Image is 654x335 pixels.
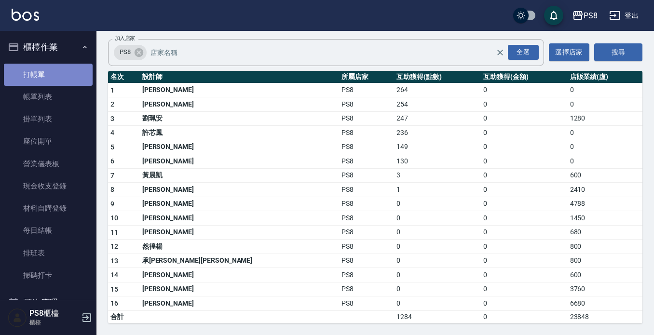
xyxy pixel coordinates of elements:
[115,35,135,42] label: 加入店家
[394,310,481,323] td: 1284
[4,153,93,175] a: 營業儀表板
[339,225,394,240] td: PS8
[394,254,481,268] td: 0
[394,225,481,240] td: 0
[605,7,642,25] button: 登出
[140,268,340,282] td: [PERSON_NAME]
[568,282,642,296] td: 3760
[568,83,642,97] td: 0
[481,71,568,83] th: 互助獲得(金額)
[110,86,114,94] span: 1
[568,211,642,226] td: 1450
[394,140,481,154] td: 149
[110,242,119,250] span: 12
[140,126,340,140] td: 許芯鳳
[568,111,642,126] td: 1280
[140,83,340,97] td: [PERSON_NAME]
[140,183,340,197] td: [PERSON_NAME]
[4,108,93,130] a: 掛單列表
[594,43,642,61] button: 搜尋
[394,71,481,83] th: 互助獲得(點數)
[110,228,119,236] span: 11
[110,271,119,279] span: 14
[394,197,481,211] td: 0
[140,71,340,83] th: 設計師
[568,126,642,140] td: 0
[394,183,481,197] td: 1
[110,257,119,265] span: 13
[584,10,598,22] div: PS8
[568,168,642,183] td: 600
[568,240,642,254] td: 800
[544,6,563,25] button: save
[394,268,481,282] td: 0
[140,225,340,240] td: [PERSON_NAME]
[140,111,340,126] td: 劉珮安
[339,268,394,282] td: PS8
[4,175,93,197] a: 現金收支登錄
[481,254,568,268] td: 0
[108,71,140,83] th: 名次
[108,310,140,323] td: 合計
[339,126,394,140] td: PS8
[339,211,394,226] td: PS8
[114,47,136,57] span: PS8
[394,126,481,140] td: 236
[110,214,119,222] span: 10
[394,154,481,169] td: 130
[140,240,340,254] td: 然徨楊
[4,130,93,152] a: 座位開單
[481,97,568,112] td: 0
[568,6,601,26] button: PS8
[568,310,642,323] td: 23848
[110,200,114,208] span: 9
[4,290,93,315] button: 預約管理
[394,168,481,183] td: 3
[481,126,568,140] td: 0
[339,282,394,296] td: PS8
[481,211,568,226] td: 0
[394,111,481,126] td: 247
[110,299,119,307] span: 16
[394,211,481,226] td: 0
[148,44,513,61] input: 店家名稱
[481,282,568,296] td: 0
[110,143,114,151] span: 5
[394,97,481,112] td: 254
[568,296,642,311] td: 6680
[110,285,119,293] span: 15
[493,46,507,59] button: Clear
[394,296,481,311] td: 0
[481,140,568,154] td: 0
[339,197,394,211] td: PS8
[481,154,568,169] td: 0
[4,264,93,286] a: 掃碼打卡
[110,186,114,193] span: 8
[339,111,394,126] td: PS8
[339,154,394,169] td: PS8
[568,97,642,112] td: 0
[481,111,568,126] td: 0
[481,83,568,97] td: 0
[12,9,39,21] img: Logo
[8,308,27,327] img: Person
[110,115,114,122] span: 3
[568,71,642,83] th: 店販業績(虛)
[140,254,340,268] td: 承[PERSON_NAME][PERSON_NAME]
[4,64,93,86] a: 打帳單
[140,168,340,183] td: 黃晨凱
[506,43,541,62] button: Open
[339,83,394,97] td: PS8
[568,225,642,240] td: 680
[394,83,481,97] td: 264
[481,240,568,254] td: 0
[4,86,93,108] a: 帳單列表
[29,318,79,327] p: 櫃檯
[339,168,394,183] td: PS8
[339,71,394,83] th: 所屬店家
[508,45,539,60] div: 全選
[481,268,568,282] td: 0
[481,168,568,183] td: 0
[140,154,340,169] td: [PERSON_NAME]
[549,43,589,61] button: 選擇店家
